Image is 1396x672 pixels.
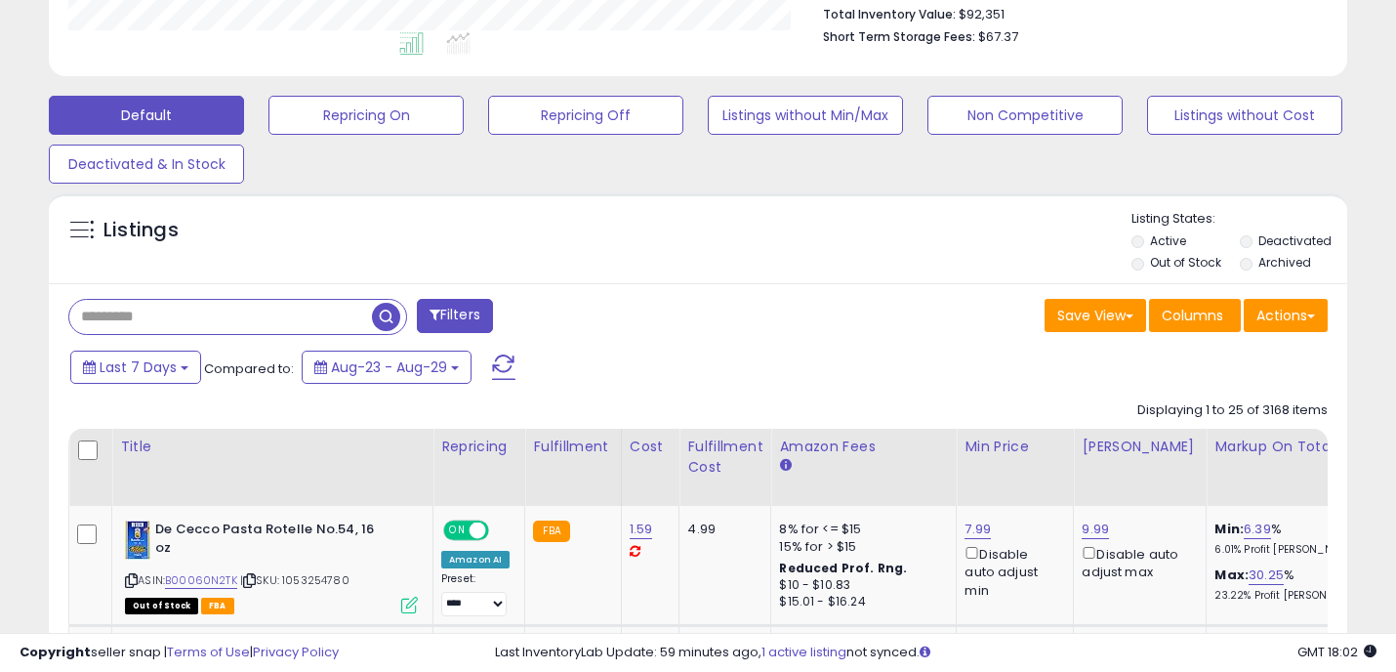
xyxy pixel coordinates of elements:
span: Compared to: [204,359,294,378]
div: Disable auto adjust max [1082,543,1191,581]
small: Amazon Fees. [779,457,791,475]
b: De Cecco Pasta Rotelle No.54, 16 oz [155,521,392,562]
span: OFF [486,523,517,539]
div: Min Price [965,437,1065,457]
button: Save View [1045,299,1146,332]
a: 30.25 [1249,566,1284,585]
button: Listings without Cost [1147,96,1342,135]
div: $10 - $10.83 [779,577,941,594]
a: 9.99 [1082,520,1109,539]
strong: Copyright [20,643,91,661]
div: Last InventoryLab Update: 59 minutes ago, not synced. [495,644,1377,662]
span: Last 7 Days [100,357,177,377]
b: Short Term Storage Fees: [823,28,975,45]
a: 6.39 [1244,520,1271,539]
span: Columns [1162,306,1223,325]
div: ASIN: [125,521,418,611]
button: Listings without Min/Max [708,96,903,135]
a: 7.99 [965,520,991,539]
button: Aug-23 - Aug-29 [302,351,472,384]
img: 51J43qGu76L._SL40_.jpg [125,521,150,560]
div: Markup on Total Cost [1214,437,1383,457]
span: FBA [201,598,234,614]
span: 2025-09-6 18:02 GMT [1297,643,1376,661]
a: Privacy Policy [253,643,339,661]
a: Terms of Use [167,643,250,661]
label: Archived [1258,254,1311,271]
div: Cost [630,437,672,457]
button: Repricing Off [488,96,683,135]
small: FBA [533,521,569,542]
div: Fulfillment Cost [687,437,762,478]
label: Out of Stock [1150,254,1221,271]
span: $67.37 [978,27,1018,46]
div: % [1214,521,1376,557]
span: ON [445,523,470,539]
button: Actions [1244,299,1328,332]
div: Displaying 1 to 25 of 3168 items [1137,401,1328,420]
p: 6.01% Profit [PERSON_NAME] [1214,543,1376,557]
p: Listing States: [1131,210,1347,229]
div: $15.01 - $16.24 [779,594,941,610]
button: Columns [1149,299,1241,332]
button: Default [49,96,244,135]
button: Repricing On [268,96,464,135]
a: B00060N2TK [165,572,237,589]
div: 4.99 [687,521,756,538]
h5: Listings [103,217,179,244]
div: Fulfillment [533,437,612,457]
span: | SKU: 1053254780 [240,572,349,588]
div: seller snap | | [20,644,339,662]
a: 1 active listing [761,643,846,661]
div: Title [120,437,425,457]
button: Deactivated & In Stock [49,145,244,184]
div: Preset: [441,572,510,616]
label: Deactivated [1258,232,1332,249]
div: 8% for <= $15 [779,521,941,538]
li: $92,351 [823,1,1313,24]
div: [PERSON_NAME] [1082,437,1198,457]
b: Min: [1214,520,1244,538]
b: Max: [1214,566,1249,584]
button: Filters [417,299,493,333]
div: % [1214,567,1376,603]
th: The percentage added to the cost of goods (COGS) that forms the calculator for Min & Max prices. [1207,429,1392,506]
b: Total Inventory Value: [823,6,956,22]
p: 23.22% Profit [PERSON_NAME] [1214,589,1376,603]
label: Active [1150,232,1186,249]
div: Disable auto adjust min [965,543,1058,600]
div: 15% for > $15 [779,538,941,556]
button: Non Competitive [927,96,1123,135]
div: Amazon Fees [779,437,948,457]
b: Reduced Prof. Rng. [779,560,907,576]
a: 1.59 [630,520,653,539]
div: Repricing [441,437,516,457]
button: Last 7 Days [70,351,201,384]
span: Aug-23 - Aug-29 [331,357,447,377]
span: All listings that are currently out of stock and unavailable for purchase on Amazon [125,598,198,614]
div: Amazon AI [441,551,510,568]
